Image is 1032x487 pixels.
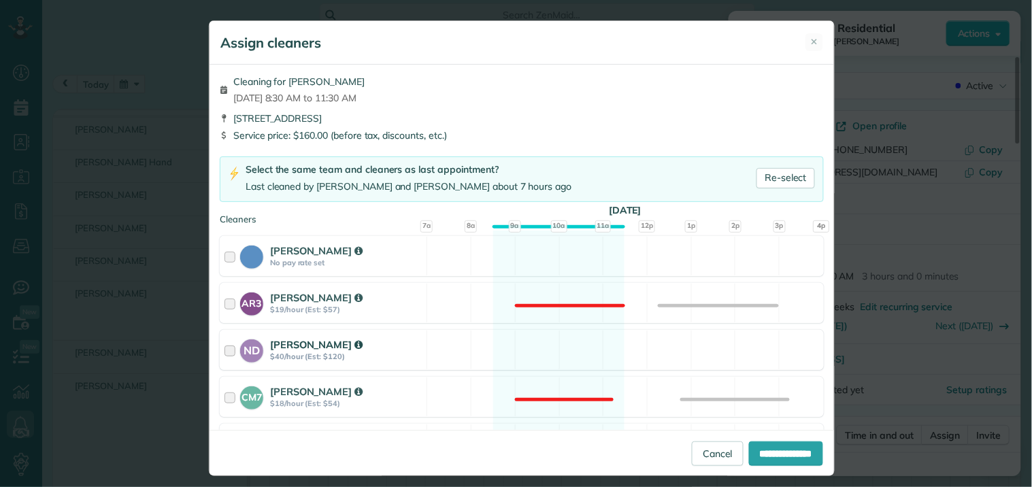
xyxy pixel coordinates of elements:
strong: ND [240,339,263,358]
strong: [PERSON_NAME] [270,291,363,304]
h5: Assign cleaners [220,33,321,52]
span: Cleaning for [PERSON_NAME] [233,75,365,88]
strong: $18/hour (Est: $54) [270,399,422,408]
a: Re-select [756,168,815,188]
div: [STREET_ADDRESS] [220,112,824,125]
strong: [PERSON_NAME] [270,385,363,398]
strong: CM7 [240,386,263,405]
img: lightning-bolt-icon-94e5364df696ac2de96d3a42b8a9ff6ba979493684c50e6bbbcda72601fa0d29.png [229,167,240,181]
div: Select the same team and cleaners as last appointment? [246,163,571,177]
span: ✕ [811,35,818,48]
strong: $40/hour (Est: $120) [270,352,422,361]
div: Cleaners [220,213,824,217]
div: Service price: $160.00 (before tax, discounts, etc.) [220,129,824,142]
strong: [PERSON_NAME] [270,244,363,257]
div: Last cleaned by [PERSON_NAME] and [PERSON_NAME] about 7 hours ago [246,180,571,194]
strong: $19/hour (Est: $57) [270,305,422,314]
strong: [PERSON_NAME] [270,338,363,351]
strong: AR3 [240,292,263,311]
span: [DATE] 8:30 AM to 11:30 AM [233,91,365,105]
a: Cancel [692,441,744,466]
strong: No pay rate set [270,258,422,267]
